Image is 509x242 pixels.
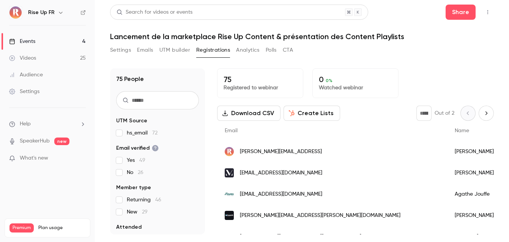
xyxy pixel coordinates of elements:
[9,38,35,45] div: Events
[116,184,151,191] span: Member type
[152,130,158,136] span: 72
[240,190,322,198] span: [EMAIL_ADDRESS][DOMAIN_NAME]
[20,154,48,162] span: What's new
[240,169,322,177] span: [EMAIL_ADDRESS][DOMAIN_NAME]
[138,170,143,175] span: 26
[20,120,31,128] span: Help
[224,84,297,92] p: Registered to webinar
[240,212,400,220] span: [PERSON_NAME][EMAIL_ADDRESS][PERSON_NAME][DOMAIN_NAME]
[240,148,322,156] span: [PERSON_NAME][EMAIL_ADDRESS]
[38,225,85,231] span: Plan usage
[110,32,494,41] h1: Lancement de la marketplace Rise Up Content & présentation des Content Playlists
[326,78,333,83] span: 0 %
[455,128,469,133] span: Name
[9,6,22,19] img: Rise Up FR
[240,233,361,241] span: [PERSON_NAME][EMAIL_ADDRESS][DOMAIN_NAME]
[9,88,39,95] div: Settings
[116,74,144,84] h1: 75 People
[20,137,50,145] a: SpeakerHub
[9,71,43,79] div: Audience
[127,169,143,176] span: No
[142,209,148,215] span: 29
[9,223,34,233] span: Premium
[127,208,148,216] span: New
[435,109,454,117] p: Out of 2
[224,75,297,84] p: 75
[196,44,230,56] button: Registrations
[127,129,158,137] span: hs_email
[9,120,86,128] li: help-dropdown-opener
[479,106,494,121] button: Next page
[139,158,145,163] span: 49
[110,44,131,56] button: Settings
[236,44,260,56] button: Analytics
[137,44,153,56] button: Emails
[54,138,69,145] span: new
[225,232,234,241] img: mudetaf.fr
[9,54,36,62] div: Videos
[159,44,190,56] button: UTM builder
[225,211,234,220] img: kwark.education
[225,190,234,199] img: havea.com
[225,147,234,156] img: riseup.ai
[319,84,392,92] p: Watched webinar
[117,8,192,16] div: Search for videos or events
[225,168,234,177] img: mv-group.fr
[319,75,392,84] p: 0
[127,196,161,204] span: Returning
[155,197,161,202] span: 46
[446,5,476,20] button: Share
[28,9,55,16] h6: Rise Up FR
[225,128,238,133] span: Email
[116,117,147,125] span: UTM Source
[266,44,277,56] button: Polls
[127,157,145,164] span: Yes
[217,106,281,121] button: Download CSV
[116,223,142,231] span: Attended
[116,144,159,152] span: Email verified
[283,44,293,56] button: CTA
[284,106,340,121] button: Create Lists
